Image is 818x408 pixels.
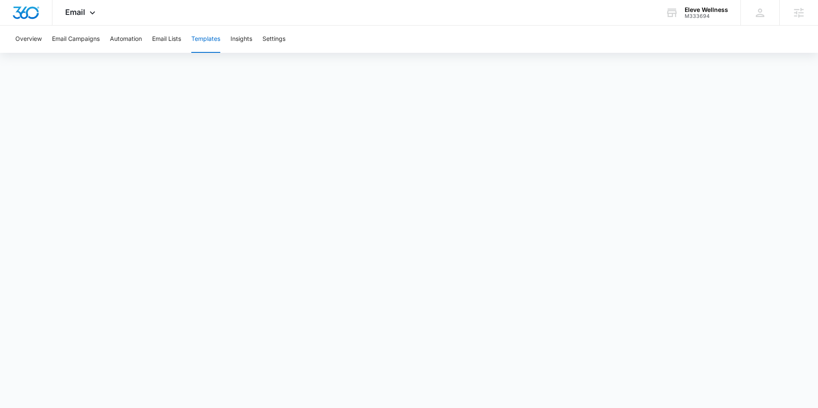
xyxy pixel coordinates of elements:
[110,26,142,53] button: Automation
[230,26,252,53] button: Insights
[685,13,728,19] div: account id
[262,26,285,53] button: Settings
[685,6,728,13] div: account name
[65,8,85,17] span: Email
[152,26,181,53] button: Email Lists
[191,26,220,53] button: Templates
[15,26,42,53] button: Overview
[52,26,100,53] button: Email Campaigns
